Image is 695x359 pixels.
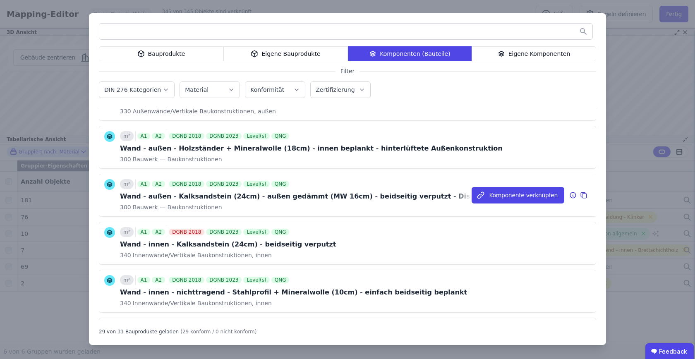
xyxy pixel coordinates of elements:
[271,181,290,187] div: QNG
[120,203,131,211] span: 300
[348,46,472,61] div: Komponenten (Bauteile)
[243,229,269,235] div: Level(s)
[131,155,222,163] span: Bauwerk — Baukonstruktionen
[316,86,356,93] label: Zertifizierung
[472,187,564,203] button: Komponente verknüpfen
[206,277,242,283] div: DGNB 2023
[120,239,336,249] div: Wand - innen - Kalksandstein (24cm) - beidseitig verputzt
[169,181,204,187] div: DGNB 2018
[243,181,269,187] div: Level(s)
[131,299,272,307] span: Innenwände/Vertikale Baukonstruktionen, innen
[271,133,290,139] div: QNG
[243,133,269,139] div: Level(s)
[120,155,131,163] span: 300
[250,86,286,93] label: Konformität
[137,229,151,235] div: A1
[152,133,165,139] div: A2
[243,277,269,283] div: Level(s)
[120,287,467,297] div: Wand - innen - nichttragend - Stahlprofil + Mineralwolle (10cm) - einfach beidseitig beplankt
[152,277,165,283] div: A2
[245,82,305,98] button: Konformität
[131,251,272,259] span: Innenwände/Vertikale Baukonstruktionen, innen
[99,325,179,335] div: 29 von 31 Bauprodukte geladen
[169,229,204,235] div: DGNB 2018
[206,133,242,139] div: DGNB 2023
[206,181,242,187] div: DGNB 2023
[271,229,290,235] div: QNG
[152,229,165,235] div: A2
[152,181,165,187] div: A2
[311,82,370,98] button: Zertifizierung
[137,133,151,139] div: A1
[131,107,276,115] span: Außenwände/Vertikale Baukonstruktionen, außen
[137,277,151,283] div: A1
[120,179,134,189] div: m²
[104,86,163,93] label: DIN 276 Kategorien
[271,277,290,283] div: QNG
[120,299,131,307] span: 340
[137,181,151,187] div: A1
[120,275,134,285] div: m²
[223,46,348,61] div: Eigene Bauprodukte
[120,107,131,115] span: 330
[206,229,242,235] div: DGNB 2023
[185,86,210,93] label: Material
[180,325,256,335] div: (29 konform / 0 nicht konform)
[120,251,131,259] span: 340
[169,277,204,283] div: DGNB 2018
[99,46,223,61] div: Bauprodukte
[169,133,204,139] div: DGNB 2018
[120,191,548,201] div: Wand - außen - Kalksandstein (24cm) - außen gedämmt (MW 16cm) - beidseitig verputzt - Dispersions...
[99,82,174,98] button: DIN 276 Kategorien
[120,144,503,153] div: Wand - außen - Holzständer + Mineralwolle (18cm) - innen beplankt - hinterlüftete Außenkonstruktion
[131,203,222,211] span: Bauwerk — Baukonstruktionen
[472,46,596,61] div: Eigene Komponenten
[120,131,134,141] div: m²
[120,227,134,237] div: m²
[180,82,240,98] button: Material
[336,67,360,75] span: Filter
